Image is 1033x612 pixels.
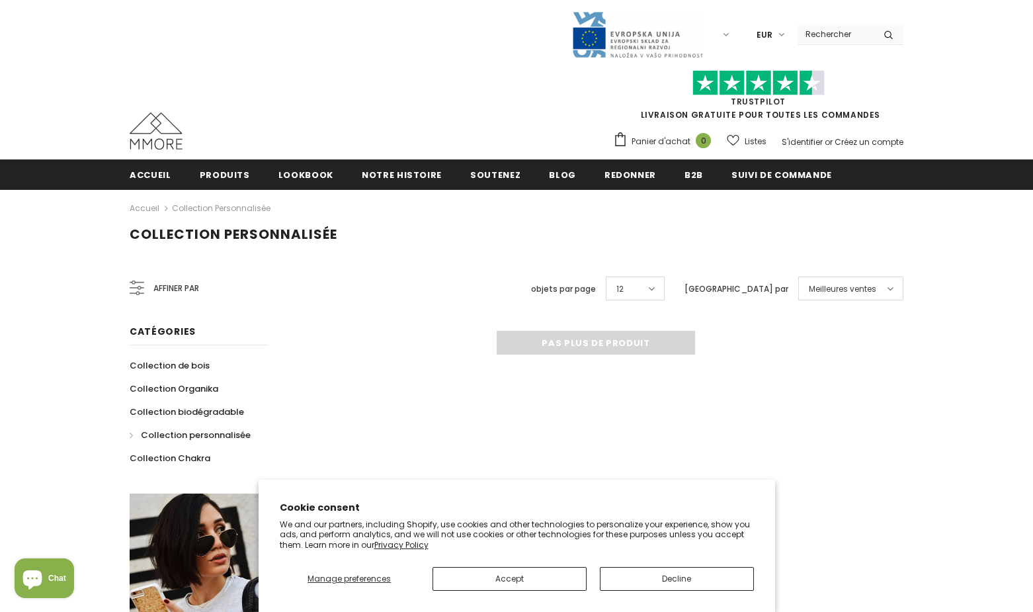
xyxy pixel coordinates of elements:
inbox-online-store-chat: Shopify online store chat [11,558,78,601]
button: Decline [600,567,754,591]
img: Cas MMORE [130,112,183,150]
button: Manage preferences [279,567,419,591]
a: Collection de bois [130,354,210,377]
button: Accept [433,567,587,591]
a: Accueil [130,159,171,189]
span: Produits [200,169,250,181]
span: LIVRAISON GRATUITE POUR TOUTES LES COMMANDES [613,76,903,120]
span: Manage preferences [308,573,391,584]
a: Collection personnalisée [130,423,251,447]
span: Collection personnalisée [141,429,251,441]
a: Collection Chakra [130,447,210,470]
img: Faites confiance aux étoiles pilotes [692,70,825,96]
label: objets par page [531,283,596,296]
a: Panier d'achat 0 [613,132,718,152]
a: Accueil [130,200,159,216]
span: B2B [684,169,703,181]
p: We and our partners, including Shopify, use cookies and other technologies to personalize your ex... [280,519,754,550]
a: Lookbook [278,159,333,189]
a: Créez un compte [835,136,903,148]
span: Blog [549,169,576,181]
span: Accueil [130,169,171,181]
a: Javni Razpis [571,28,704,40]
input: Search Site [798,24,874,44]
span: Lookbook [278,169,333,181]
a: Produits [200,159,250,189]
span: Notre histoire [362,169,442,181]
a: TrustPilot [731,96,786,107]
a: B2B [684,159,703,189]
span: Affiner par [153,281,199,296]
a: soutenez [470,159,520,189]
span: Collection de bois [130,359,210,372]
span: Collection Chakra [130,452,210,464]
a: Suivi de commande [731,159,832,189]
a: Privacy Policy [374,539,429,550]
label: [GEOGRAPHIC_DATA] par [684,283,788,296]
a: Collection Organika [130,377,218,400]
span: Listes [745,135,766,148]
a: Collection biodégradable [130,400,244,423]
a: S'identifier [782,136,823,148]
span: or [825,136,833,148]
span: Collection personnalisée [130,225,337,243]
span: EUR [757,28,772,42]
a: Blog [549,159,576,189]
span: Collection biodégradable [130,406,244,418]
a: Collection personnalisée [172,202,270,214]
span: Panier d'achat [632,135,690,148]
span: 12 [616,283,624,296]
span: soutenez [470,169,520,181]
span: Meilleures ventes [809,283,876,296]
img: Javni Razpis [571,11,704,59]
span: Suivi de commande [731,169,832,181]
span: Redonner [604,169,656,181]
a: Listes [727,130,766,153]
h2: Cookie consent [280,501,754,515]
span: 0 [696,133,711,148]
a: Notre histoire [362,159,442,189]
span: Catégories [130,325,196,338]
a: Redonner [604,159,656,189]
span: Collection Organika [130,382,218,395]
